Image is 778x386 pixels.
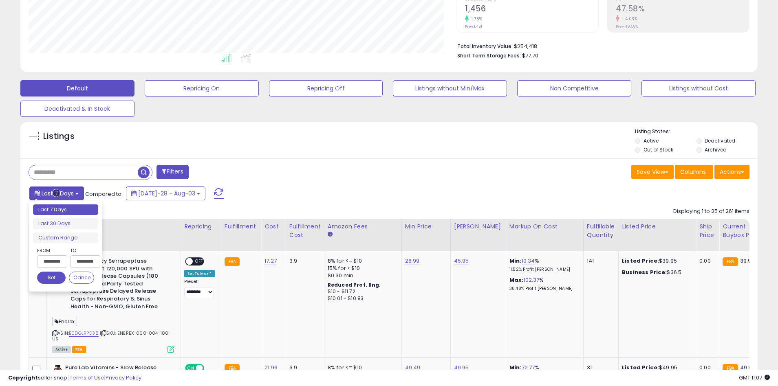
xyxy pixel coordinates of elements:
p: Listing States: [635,128,758,136]
th: The percentage added to the cost of goods (COGS) that forms the calculator for Min & Max prices. [506,219,583,251]
div: Cost [264,222,282,231]
button: Last 7 Days [29,186,84,200]
button: Cancel [69,272,94,284]
a: B0DGLRPQ38 [69,330,99,337]
div: Fulfillment [225,222,258,231]
div: Repricing [184,222,218,231]
span: Enerex [52,317,77,326]
button: Repricing Off [269,80,383,96]
div: [PERSON_NAME] [454,222,503,231]
span: Compared to: [85,190,123,198]
a: Terms of Use [70,374,104,382]
li: $254,418 [457,41,743,50]
div: seller snap | | [8,374,141,382]
b: Min: [509,257,522,265]
label: To [70,246,94,254]
li: Last 7 Days [33,204,98,215]
label: Out of Stock [644,146,673,153]
div: Preset: [184,279,215,297]
b: Business Price: [622,268,667,276]
span: $77.70 [522,52,538,59]
div: Title [50,222,177,231]
div: $0.30 min [328,272,395,279]
a: 45.95 [454,257,469,265]
button: Set [37,272,66,284]
label: Active [644,137,659,144]
a: 102.37 [524,276,540,284]
div: 8% for <= $10 [328,257,395,265]
a: 19.34 [522,257,535,265]
button: [DATE]-28 - Aug-03 [126,186,205,200]
small: Amazon Fees. [328,231,333,238]
div: $10.01 - $10.83 [328,295,395,302]
span: Columns [680,168,706,176]
li: Custom Range [33,232,98,243]
span: Last 7 Days [42,189,74,197]
b: Listed Price: [622,257,659,265]
span: All listings currently available for purchase on Amazon [52,346,71,353]
b: Max: [509,276,524,284]
span: [DATE]-28 - Aug-03 [138,189,195,197]
a: Privacy Policy [106,374,141,382]
div: $36.5 [622,269,690,276]
small: FBA [723,257,738,266]
p: 38.48% Profit [PERSON_NAME] [509,286,577,292]
div: 141 [587,257,612,265]
button: Actions [714,165,749,179]
small: 1.75% [469,16,483,22]
small: Prev: 49.58% [616,24,638,29]
h2: 1,456 [465,4,598,15]
button: Listings without Cost [641,80,756,96]
button: Non Competitive [517,80,631,96]
div: % [509,257,577,272]
div: Listed Price [622,222,692,231]
div: 3.9 [289,257,318,265]
h2: 47.58% [616,4,749,15]
button: Default [20,80,134,96]
span: 2025-08-11 11:07 GMT [739,374,770,382]
div: $39.95 [622,257,690,265]
a: 17.27 [264,257,277,265]
label: Deactivated [705,137,735,144]
div: Markup on Cost [509,222,580,231]
li: Last 30 Days [33,218,98,229]
a: 28.99 [405,257,420,265]
button: Listings without Min/Max [393,80,507,96]
strong: Copyright [8,374,38,382]
b: Reduced Prof. Rng. [328,281,381,288]
div: 0.00 [699,257,713,265]
div: 15% for > $10 [328,265,395,272]
h5: Listings [43,131,75,142]
label: Archived [705,146,727,153]
button: Deactivated & In Stock [20,101,134,117]
small: -4.03% [619,16,637,22]
div: $10 - $11.72 [328,288,395,295]
button: Repricing On [145,80,259,96]
div: Amazon Fees [328,222,398,231]
small: FBA [225,257,240,266]
b: Total Inventory Value: [457,43,513,50]
button: Save View [631,165,674,179]
div: Min Price [405,222,447,231]
button: Filters [156,165,188,179]
button: Columns [675,165,713,179]
div: Fulfillable Quantity [587,222,615,239]
span: OFF [193,258,206,265]
p: 11.52% Profit [PERSON_NAME] [509,267,577,272]
div: Current Buybox Price [723,222,765,239]
b: Short Term Storage Fees: [457,52,521,59]
div: Set To Max * [184,270,215,277]
span: | SKU: ENEREX-060-004-180-US [52,330,171,342]
div: Displaying 1 to 25 of 261 items [673,208,749,215]
span: FBA [72,346,86,353]
div: ASIN: [52,257,174,352]
div: Ship Price [699,222,716,239]
label: From [37,246,66,254]
b: High Potency Serrapeptase Supplement 120,000 SPU with Delayed Release Capsules (180 Count) - 3rd ... [71,257,170,312]
div: % [509,276,577,292]
small: Prev: 1,431 [465,24,482,29]
div: Fulfillment Cost [289,222,321,239]
span: 39.95 [740,257,755,265]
